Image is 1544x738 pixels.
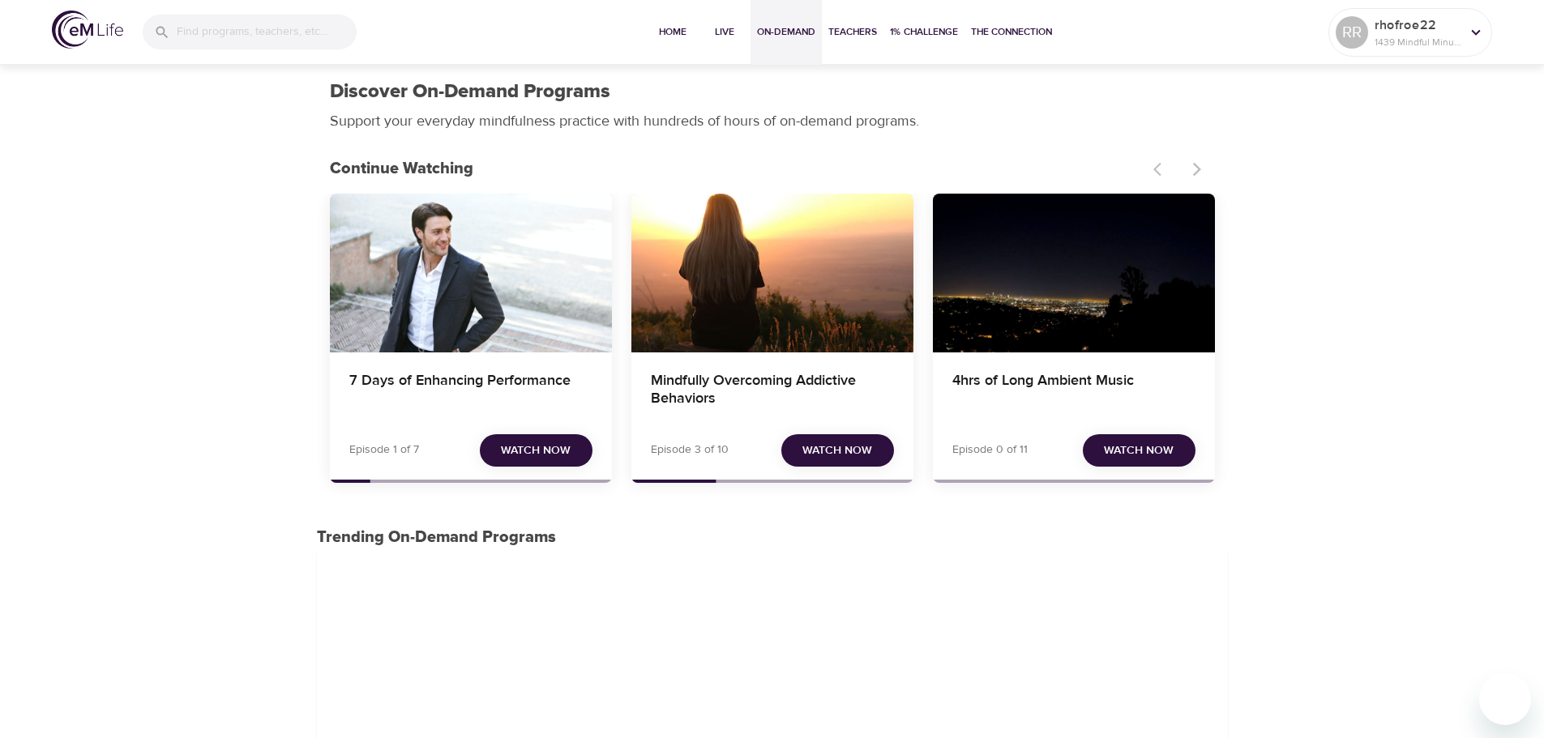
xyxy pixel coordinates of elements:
[317,528,1228,547] h3: Trending On-Demand Programs
[1083,434,1195,467] button: Watch Now
[501,441,571,461] span: Watch Now
[330,110,938,132] p: Support your everyday mindfulness practice with hundreds of hours of on-demand programs.
[933,194,1215,352] button: 4hrs of Long Ambient Music
[781,434,894,467] button: Watch Now
[1375,15,1461,35] p: rhofroe22
[330,80,610,104] h1: Discover On-Demand Programs
[651,442,729,459] p: Episode 3 of 10
[802,441,872,461] span: Watch Now
[952,442,1028,459] p: Episode 0 of 11
[952,372,1195,411] h4: 4hrs of Long Ambient Music
[330,160,1144,178] h3: Continue Watching
[971,23,1052,41] span: The Connection
[651,372,894,411] h4: Mindfully Overcoming Addictive Behaviors
[330,194,612,352] button: 7 Days of Enhancing Performance
[52,11,123,49] img: logo
[1375,35,1461,49] p: 1439 Mindful Minutes
[1104,441,1174,461] span: Watch Now
[828,23,877,41] span: Teachers
[349,442,419,459] p: Episode 1 of 7
[705,23,744,41] span: Live
[349,372,592,411] h4: 7 Days of Enhancing Performance
[1479,673,1531,725] iframe: Button to launch messaging window
[177,15,357,49] input: Find programs, teachers, etc...
[631,194,913,352] button: Mindfully Overcoming Addictive Behaviors
[890,23,958,41] span: 1% Challenge
[1336,16,1368,49] div: RR
[757,23,815,41] span: On-Demand
[653,23,692,41] span: Home
[480,434,592,467] button: Watch Now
